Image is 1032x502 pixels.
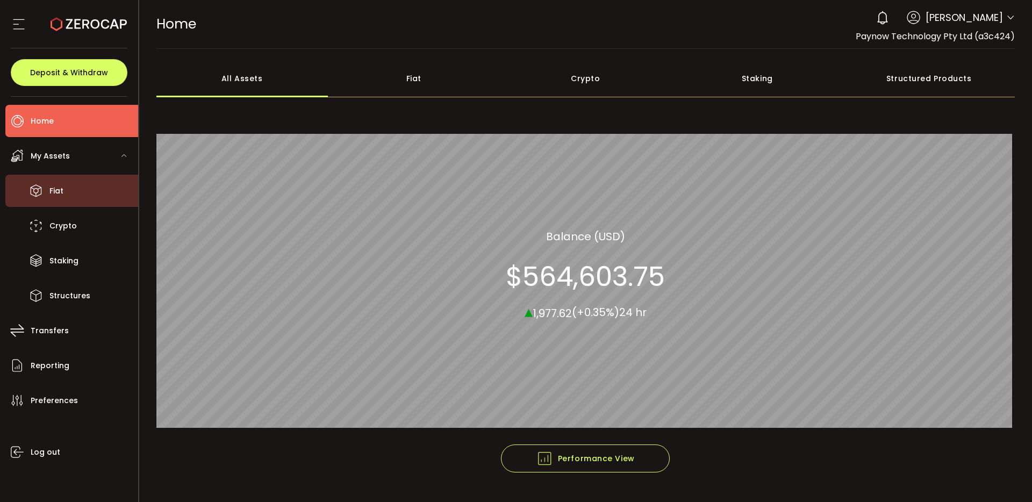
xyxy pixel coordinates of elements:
span: ▴ [525,299,533,322]
span: Home [156,15,196,33]
span: Home [31,113,54,129]
span: Log out [31,444,60,460]
iframe: Chat Widget [978,450,1032,502]
div: Staking [671,60,843,97]
span: [PERSON_NAME] [926,10,1003,25]
div: Fiat [328,60,500,97]
span: Structures [49,288,90,304]
span: Transfers [31,323,69,339]
span: Staking [49,253,78,269]
section: $564,603.75 [506,260,665,292]
section: Balance (USD) [546,228,625,244]
span: 24 hr [619,305,647,320]
span: Reporting [31,358,69,374]
button: Performance View [501,444,670,472]
span: Fiat [49,183,63,199]
span: 1,977.62 [533,305,572,320]
div: All Assets [156,60,328,97]
span: Preferences [31,393,78,408]
span: Performance View [536,450,635,467]
span: Deposit & Withdraw [30,69,108,76]
span: (+0.35%) [572,305,619,320]
button: Deposit & Withdraw [11,59,127,86]
div: Crypto [500,60,672,97]
span: Paynow Technology Pty Ltd (a3c424) [856,30,1015,42]
div: Structured Products [843,60,1015,97]
span: My Assets [31,148,70,164]
span: Crypto [49,218,77,234]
